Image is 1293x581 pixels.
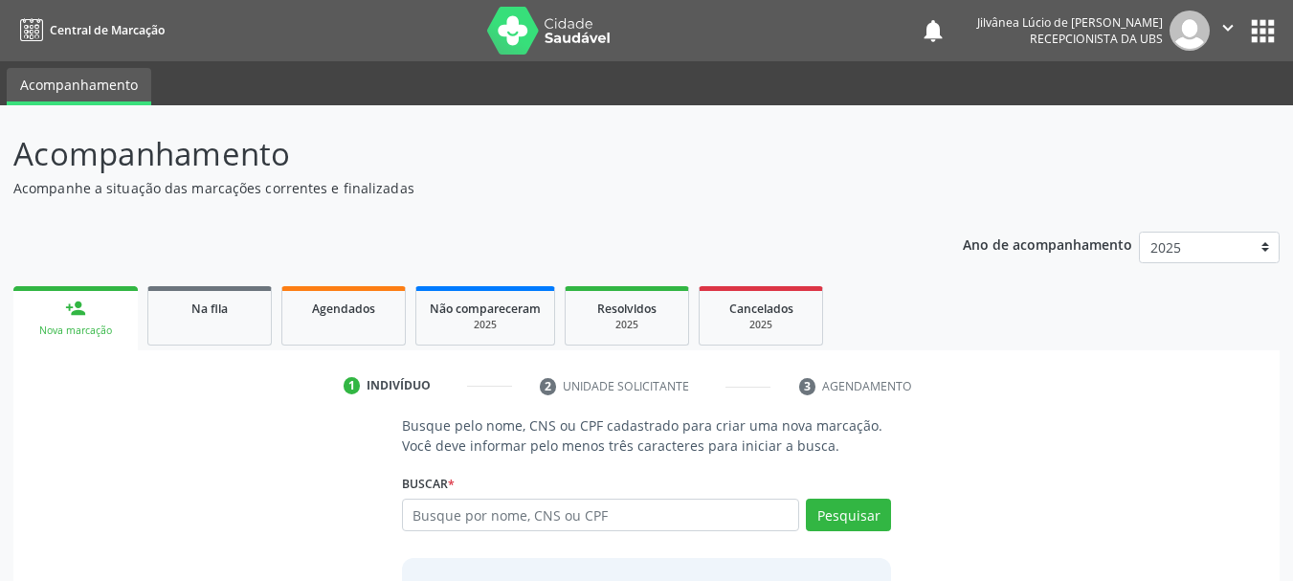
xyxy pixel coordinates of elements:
[13,178,900,198] p: Acompanhe a situação das marcações correntes e finalizadas
[1030,31,1163,47] span: Recepcionista da UBS
[367,377,431,394] div: Indivíduo
[713,318,809,332] div: 2025
[977,14,1163,31] div: Jilvânea Lúcio de [PERSON_NAME]
[65,298,86,319] div: person_add
[1170,11,1210,51] img: img
[597,301,657,317] span: Resolvidos
[344,377,361,394] div: 1
[7,68,151,105] a: Acompanhamento
[430,301,541,317] span: Não compareceram
[13,130,900,178] p: Acompanhamento
[1246,14,1280,48] button: apps
[402,415,892,456] p: Busque pelo nome, CNS ou CPF cadastrado para criar uma nova marcação. Você deve informar pelo men...
[806,499,891,531] button: Pesquisar
[191,301,228,317] span: Na fila
[402,469,455,499] label: Buscar
[579,318,675,332] div: 2025
[430,318,541,332] div: 2025
[402,499,800,531] input: Busque por nome, CNS ou CPF
[1210,11,1246,51] button: 
[729,301,793,317] span: Cancelados
[13,14,165,46] a: Central de Marcação
[312,301,375,317] span: Agendados
[50,22,165,38] span: Central de Marcação
[1217,17,1238,38] i: 
[920,17,947,44] button: notifications
[27,324,124,338] div: Nova marcação
[963,232,1132,256] p: Ano de acompanhamento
